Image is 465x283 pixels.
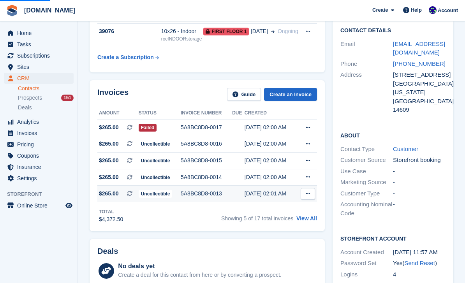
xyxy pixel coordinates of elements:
a: [EMAIL_ADDRESS][DOMAIN_NAME] [393,40,445,56]
div: 5A8BC8D8-0015 [181,156,232,165]
th: Invoice number [181,107,232,120]
span: Uncollectible [139,140,173,148]
div: Yes [393,259,446,268]
div: Customer Type [340,189,393,198]
span: Sites [17,62,64,72]
div: [GEOGRAPHIC_DATA] [393,97,446,106]
div: - [393,167,446,176]
span: $265.00 [99,190,119,198]
div: Use Case [340,167,393,176]
div: No deals yet [118,262,281,271]
img: stora-icon-8386f47178a22dfd0bd8f6a31ec36ba5ce8667c1dd55bd0f319d3a0aa187defe.svg [6,5,18,16]
div: - [393,189,446,198]
a: menu [4,162,74,172]
span: Insurance [17,162,64,172]
span: ( ) [402,260,437,266]
span: CRM [17,73,64,84]
span: Failed [139,124,157,132]
span: Showing 5 of 17 total invoices [221,215,293,221]
div: [DATE] 11:57 AM [393,248,446,257]
span: $265.00 [99,156,119,165]
a: menu [4,73,74,84]
a: Guide [227,88,261,101]
a: menu [4,173,74,184]
div: [STREET_ADDRESS] [393,70,446,79]
span: Online Store [17,200,64,211]
span: Settings [17,173,64,184]
span: Prospects [18,94,42,102]
span: Help [411,6,422,14]
img: Mike Gruttadaro [429,6,437,14]
span: Pricing [17,139,64,150]
div: Contact Type [340,145,393,154]
h2: Deals [97,247,118,256]
span: Invoices [17,128,64,139]
span: Coupons [17,150,64,161]
span: Uncollectible [139,174,173,181]
div: 10x26 - Indoor [161,27,204,35]
div: Phone [340,60,393,69]
span: Storefront [7,190,77,198]
div: Accounting Nominal Code [340,200,393,218]
span: Account [438,7,458,14]
h2: Storefront Account [340,234,446,242]
div: [GEOGRAPHIC_DATA] [393,79,446,88]
span: Home [17,28,64,39]
div: 5A8BC8D8-0017 [181,123,232,132]
span: First floor 1 [203,28,249,35]
div: [DATE] 02:01 AM [245,190,297,198]
span: Tasks [17,39,64,50]
div: $4,372.50 [99,215,123,223]
a: menu [4,150,74,161]
div: 4 [393,270,446,279]
div: Create a Subscription [97,53,154,62]
div: Marketing Source [340,178,393,187]
div: 5A8BC8D8-0014 [181,173,232,181]
div: 39076 [97,27,161,35]
a: menu [4,128,74,139]
h2: About [340,131,446,139]
a: menu [4,39,74,50]
span: $265.00 [99,123,119,132]
div: [DATE] 02:00 AM [245,156,297,165]
a: Contacts [18,85,74,92]
div: Create a deal for this contact from here or by converting a prospect. [118,271,281,279]
div: Password Set [340,259,393,268]
div: [DATE] 02:00 AM [245,140,297,148]
div: 151 [61,95,74,101]
a: Create a Subscription [97,50,159,65]
div: Email [340,40,393,57]
div: Logins [340,270,393,279]
span: Analytics [17,116,64,127]
a: [PHONE_NUMBER] [393,60,446,67]
th: Amount [97,107,139,120]
a: Send Reset [404,260,435,266]
th: Status [139,107,181,120]
span: Uncollectible [139,190,173,198]
span: Uncollectible [139,157,173,165]
div: [US_STATE] [393,88,446,97]
a: menu [4,200,74,211]
span: Create [372,6,388,14]
span: Deals [18,104,32,111]
a: View All [296,215,317,221]
div: Storefront booking [393,156,446,165]
div: [DATE] 02:00 AM [245,123,297,132]
a: Prospects 151 [18,94,74,102]
span: $265.00 [99,140,119,148]
a: Customer [393,146,418,152]
span: Ongoing [278,28,298,34]
div: Account Created [340,248,393,257]
a: menu [4,116,74,127]
a: menu [4,62,74,72]
span: Subscriptions [17,50,64,61]
th: Due [232,107,245,120]
th: Created [245,107,297,120]
div: 5A8BC8D8-0013 [181,190,232,198]
a: menu [4,139,74,150]
div: - [393,178,446,187]
h2: Contact Details [340,28,446,34]
a: [DOMAIN_NAME] [21,4,79,17]
a: Create an Invoice [264,88,317,101]
div: Address [340,70,393,114]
